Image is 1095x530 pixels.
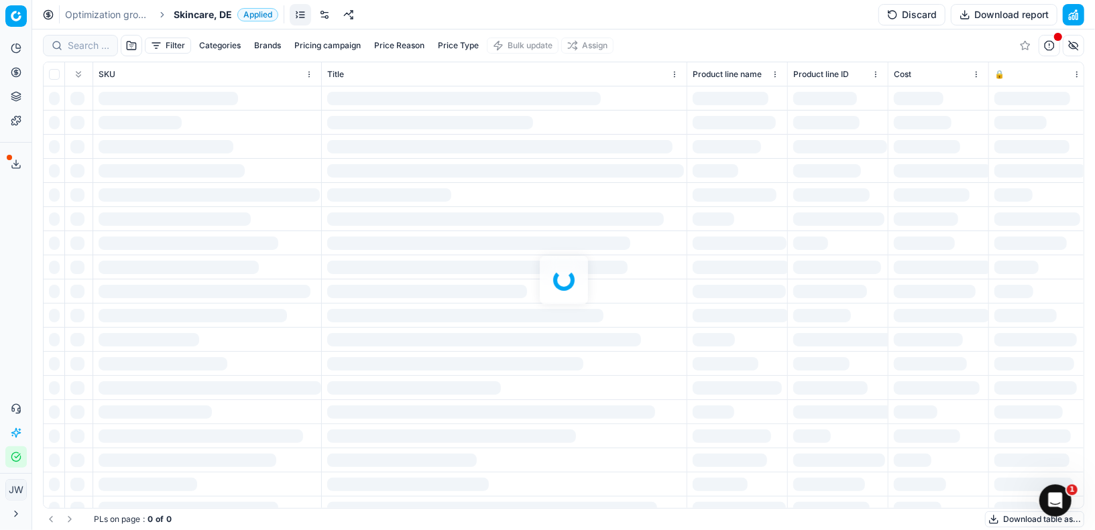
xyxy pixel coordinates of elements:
span: JW [6,480,26,500]
a: Optimization groups [65,8,151,21]
button: Discard [878,4,945,25]
span: Skincare, DE [174,8,232,21]
button: Download report [951,4,1057,25]
span: Applied [237,8,278,21]
span: Skincare, DEApplied [174,8,278,21]
nav: breadcrumb [65,8,278,21]
iframe: Intercom live chat [1039,484,1072,517]
span: 1 [1067,484,1078,495]
button: JW [5,479,27,501]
